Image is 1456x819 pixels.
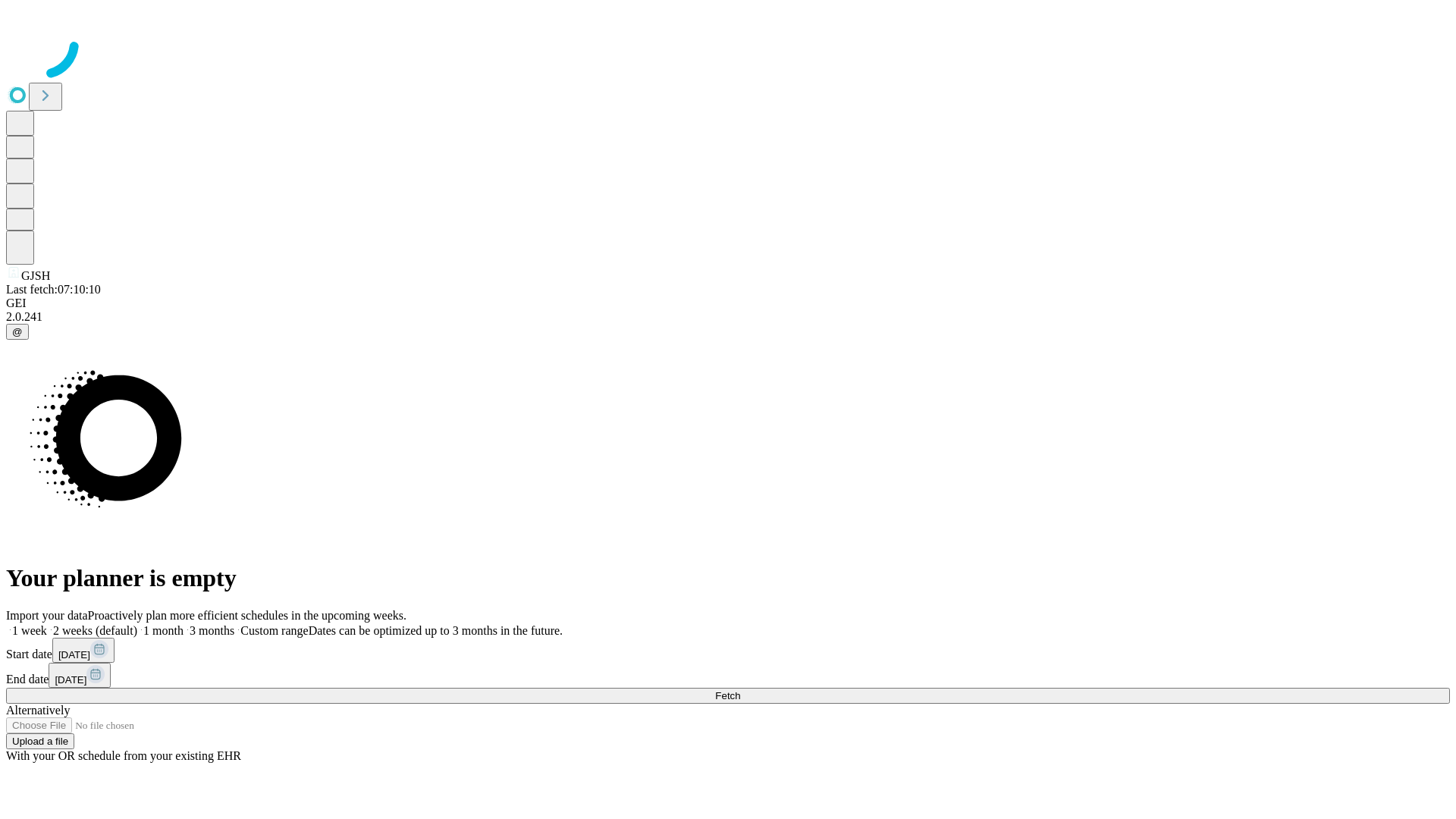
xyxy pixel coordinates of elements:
[53,624,137,637] span: 2 weeks (default)
[6,324,29,340] button: @
[12,624,47,637] span: 1 week
[49,663,111,688] button: [DATE]
[12,326,23,337] span: @
[6,733,74,749] button: Upload a file
[6,749,241,762] span: With your OR schedule from your existing EHR
[6,704,70,717] span: Alternatively
[21,269,50,282] span: GJSH
[309,624,563,637] span: Dates can be optimized up to 3 months in the future.
[240,624,308,637] span: Custom range
[6,609,88,622] span: Import your data
[6,688,1450,704] button: Fetch
[6,638,1450,663] div: Start date
[6,297,1450,310] div: GEI
[6,310,1450,324] div: 2.0.241
[58,649,90,661] span: [DATE]
[6,663,1450,688] div: End date
[55,674,86,686] span: [DATE]
[6,564,1450,592] h1: Your planner is empty
[715,690,740,701] span: Fetch
[88,609,406,622] span: Proactively plan more efficient schedules in the upcoming weeks.
[52,638,115,663] button: [DATE]
[6,283,101,296] span: Last fetch: 07:10:10
[190,624,234,637] span: 3 months
[143,624,184,637] span: 1 month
